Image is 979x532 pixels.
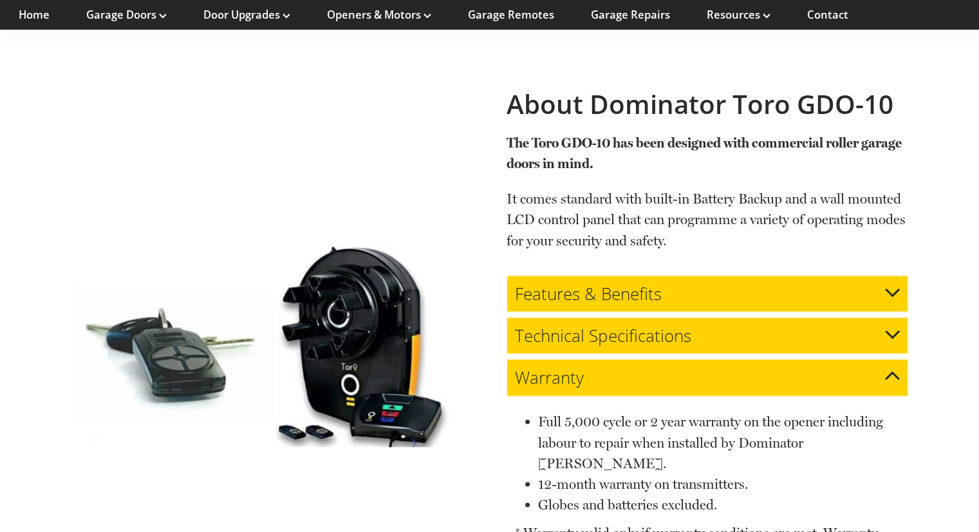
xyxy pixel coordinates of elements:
a: Home [19,8,50,22]
a: Garage Remotes [468,8,554,22]
h2: About Dominator Toro GDO-10 [507,89,908,120]
p: It comes standard with built-in Battery Backup and a wall mounted LCD control panel that can prog... [507,189,908,251]
strong: The Toro GDO-10 has been designed with commercial roller garage doors in mind. [507,135,902,171]
p: 12-month warranty on transmitters. [538,474,900,495]
a: Garage Repairs [591,8,670,22]
h3: Warranty [515,368,584,388]
a: Garage Doors [86,8,167,22]
a: Resources [707,8,770,22]
a: Openers & Motors [327,8,431,22]
a: Contact [807,8,848,22]
p: Full 5,000 cycle or 2 year warranty on the opener including labour to repair when installed by Do... [538,412,900,473]
h3: Features & Benefits [515,284,662,304]
h3: Technical Specifications [515,326,691,346]
a: Door Upgrades [203,8,290,22]
p: Globes and batteries excluded. [538,495,900,515]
